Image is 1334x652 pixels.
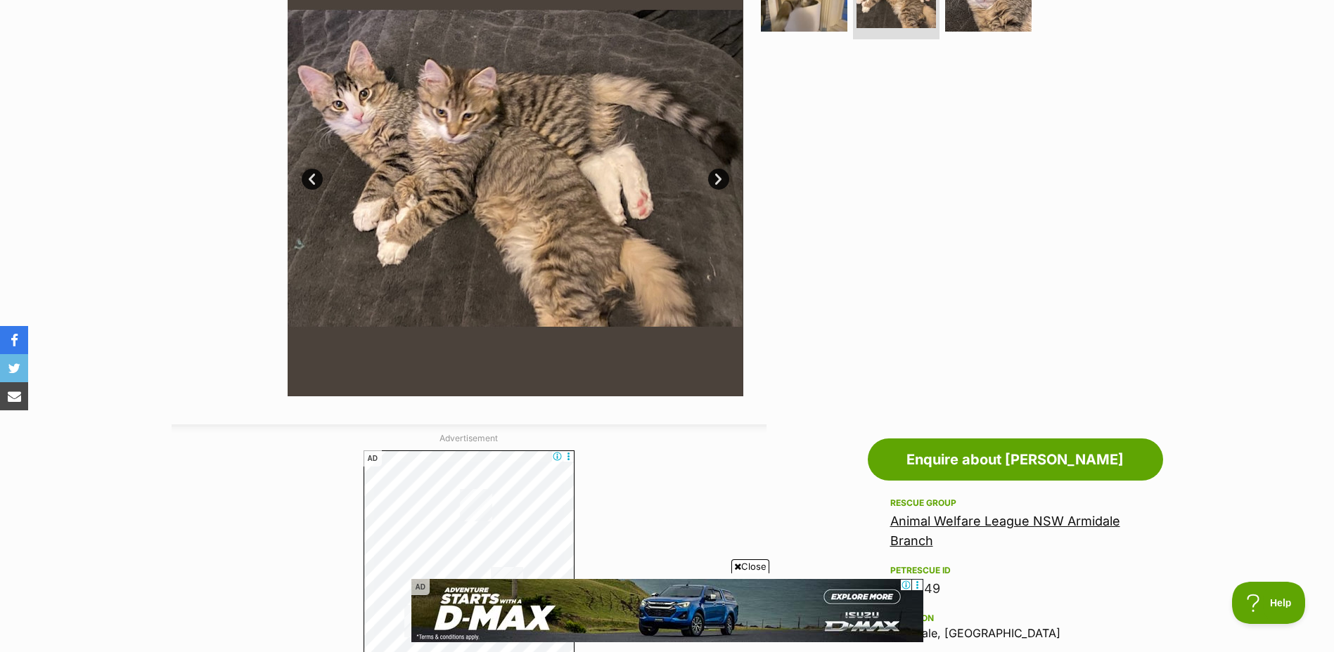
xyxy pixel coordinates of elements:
div: 1133449 [890,579,1141,599]
div: PetRescue ID [890,565,1141,576]
a: Animal Welfare League NSW Armidale Branch [890,514,1120,548]
div: Armidale, [GEOGRAPHIC_DATA] [890,610,1141,639]
iframe: Help Scout Beacon - Open [1232,582,1306,624]
div: Rescue group [890,497,1141,509]
span: Close [731,559,769,573]
span: AD [364,450,382,467]
a: Enquire about [PERSON_NAME] [868,438,1163,481]
span: AD [411,579,430,595]
a: Next [708,169,729,190]
a: Prev [302,169,323,190]
div: Location [890,613,1141,624]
